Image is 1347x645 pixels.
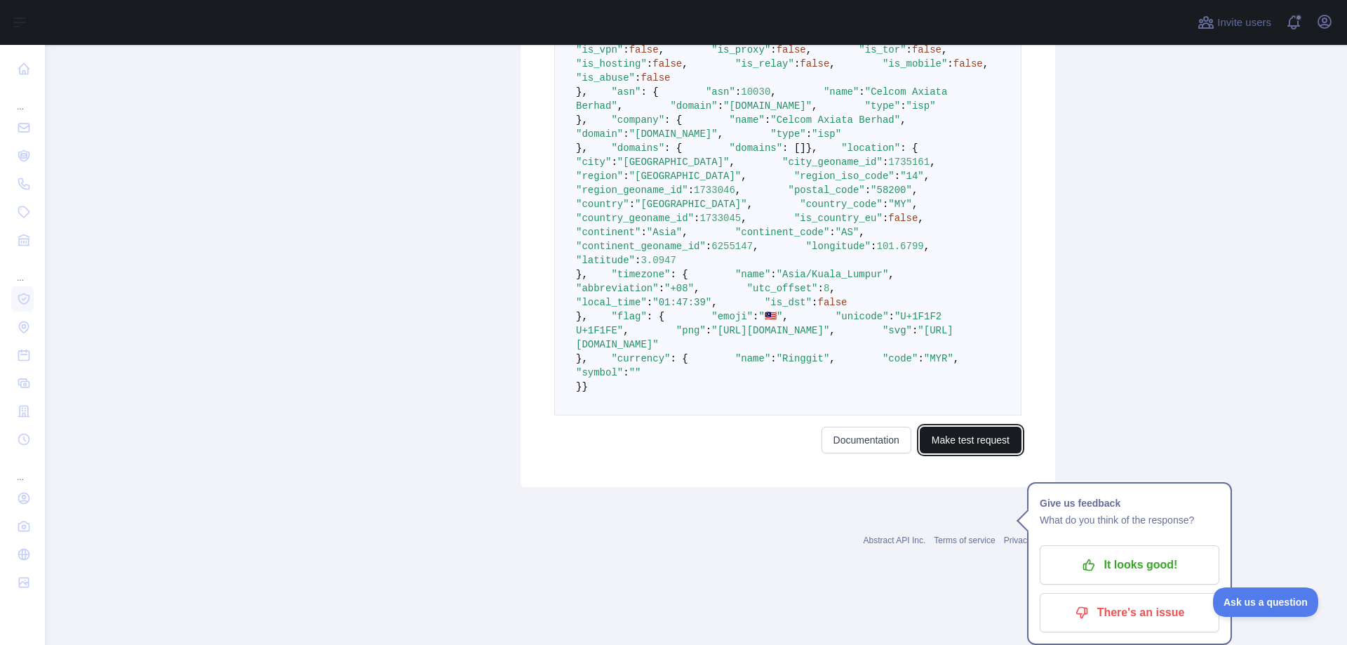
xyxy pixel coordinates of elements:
[812,128,841,140] span: "isp"
[822,427,911,453] a: Documentation
[576,58,647,69] span: "is_hosting"
[883,213,888,224] span: :
[829,58,835,69] span: ,
[694,283,699,294] span: ,
[806,241,871,252] span: "longitude"
[883,199,888,210] span: :
[576,367,623,378] span: "symbol"
[735,353,770,364] span: "name"
[576,353,588,364] span: },
[747,283,818,294] span: "utc_offset"
[864,536,926,545] a: Abstract API Inc.
[611,353,670,364] span: "currency"
[777,269,889,280] span: "Asia/Kuala_Lumpur"
[1213,587,1319,617] iframe: Toggle Customer Support
[652,58,682,69] span: false
[735,269,770,280] span: "name"
[635,72,641,84] span: :
[765,114,770,126] span: :
[824,283,829,294] span: 8
[635,199,747,210] span: "[GEOGRAPHIC_DATA]"
[836,227,859,238] span: "AS"
[770,86,776,98] span: ,
[641,255,676,266] span: 3.0947
[576,199,629,210] span: "country"
[800,199,883,210] span: "country_code"
[694,185,735,196] span: 1733046
[900,100,906,112] span: :
[794,213,883,224] span: "is_country_eu"
[777,353,830,364] span: "Ringgit"
[670,353,688,364] span: : {
[623,325,629,336] span: ,
[924,171,930,182] span: ,
[741,213,746,224] span: ,
[576,311,588,322] span: },
[794,58,800,69] span: :
[611,311,646,322] span: "flag"
[920,427,1021,453] button: Make test request
[718,100,723,112] span: :
[576,283,659,294] span: "abbreviation"
[871,185,912,196] span: "58200"
[629,44,659,55] span: false
[711,241,753,252] span: 6255147
[806,128,812,140] span: :
[723,100,812,112] span: "[DOMAIN_NAME]"
[576,128,623,140] span: "domain"
[11,255,34,284] div: ...
[770,114,900,126] span: "Celcom Axiata Berhad"
[664,142,682,154] span: : {
[865,100,900,112] span: "type"
[706,241,711,252] span: :
[883,325,912,336] span: "svg"
[912,44,941,55] span: false
[611,142,664,154] span: "domains"
[623,171,629,182] span: :
[711,311,753,322] span: "emoji"
[576,241,706,252] span: "continent_geoname_id"
[1217,15,1271,31] span: Invite users
[641,72,670,84] span: false
[883,157,888,168] span: :
[623,128,629,140] span: :
[741,171,746,182] span: ,
[735,185,741,196] span: ,
[918,213,923,224] span: ,
[888,157,930,168] span: 1735161
[883,353,918,364] span: "code"
[824,86,859,98] span: "name"
[941,44,947,55] span: ,
[859,227,864,238] span: ,
[865,185,871,196] span: :
[983,58,989,69] span: ,
[718,128,723,140] span: ,
[652,297,711,308] span: "01:47:39"
[888,269,894,280] span: ,
[647,297,652,308] span: :
[576,114,588,126] span: },
[1004,536,1055,545] a: Privacy policy
[647,311,664,322] span: : {
[841,142,900,154] span: "location"
[629,171,742,182] span: "[GEOGRAPHIC_DATA]"
[688,185,694,196] span: :
[629,367,641,378] span: ""
[647,227,682,238] span: "Asia"
[576,381,582,392] span: }
[770,269,776,280] span: :
[699,213,741,224] span: 1733045
[670,269,688,280] span: : {
[806,44,812,55] span: ,
[912,325,918,336] span: :
[800,58,829,69] span: false
[906,44,912,55] span: :
[682,227,688,238] span: ,
[859,44,906,55] span: "is_tor"
[576,255,635,266] span: "latitude"
[894,171,900,182] span: :
[611,114,664,126] span: "company"
[829,353,835,364] span: ,
[918,353,923,364] span: :
[11,84,34,112] div: ...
